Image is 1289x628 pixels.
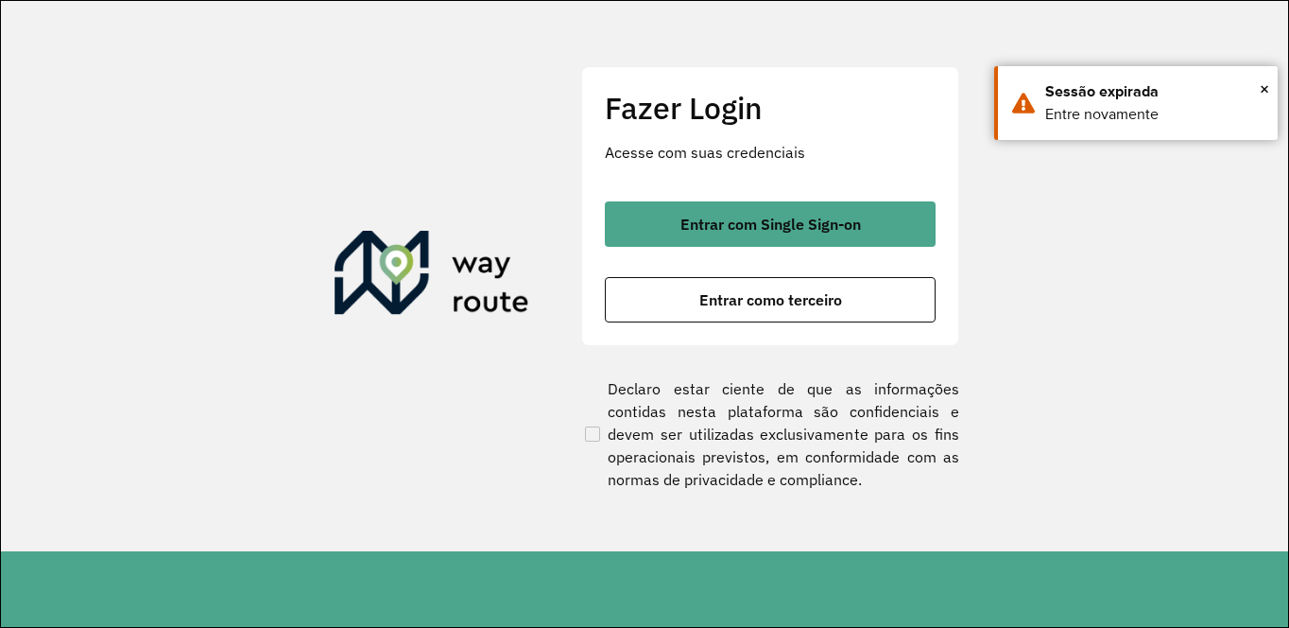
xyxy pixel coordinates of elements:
[581,377,959,491] label: Declaro estar ciente de que as informações contidas nesta plataforma são confidenciais e devem se...
[1260,75,1269,103] button: Close
[1260,75,1269,103] span: ×
[699,292,842,307] span: Entrar como terceiro
[680,217,861,232] span: Entrar com Single Sign-on
[605,90,936,126] h2: Fazer Login
[605,201,936,247] button: button
[335,231,529,322] img: Roteirizador AmbevTech
[605,141,936,164] p: Acesse com suas credenciais
[1045,80,1263,103] div: Sessão expirada
[1045,103,1263,126] div: Entre novamente
[605,277,936,323] button: button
